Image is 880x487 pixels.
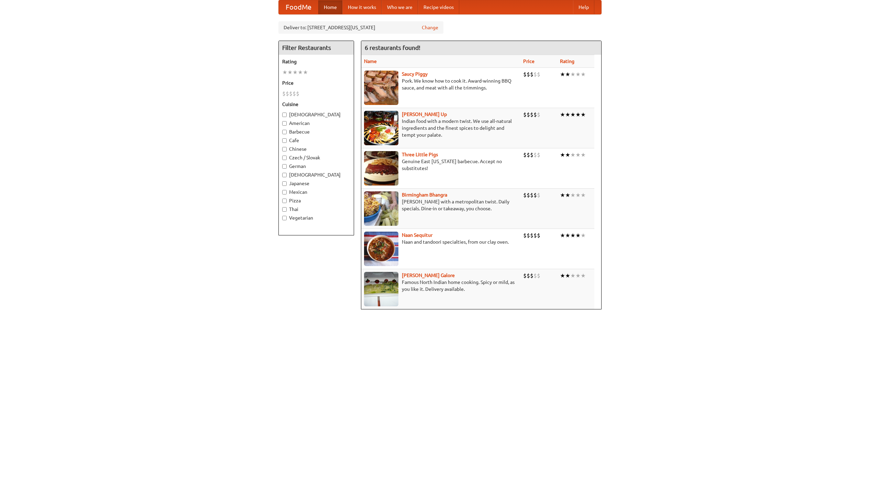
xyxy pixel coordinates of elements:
[364,239,518,245] p: Naan and tandoori specialties, from our clay oven.
[422,24,438,31] a: Change
[279,41,354,55] h4: Filter Restaurants
[282,199,287,203] input: Pizza
[402,152,438,157] a: Three Little Pigs
[318,0,342,14] a: Home
[523,191,527,199] li: $
[560,71,565,78] li: ★
[581,272,586,279] li: ★
[570,71,575,78] li: ★
[527,111,530,118] li: $
[282,156,287,160] input: Czech / Slovak
[581,71,586,78] li: ★
[581,232,586,239] li: ★
[296,90,299,97] li: $
[282,121,287,126] input: American
[533,151,537,159] li: $
[364,118,518,138] p: Indian food with a modern twist. We use all-natural ingredients and the finest spices to delight ...
[527,71,530,78] li: $
[364,232,398,266] img: naansequitur.jpg
[282,214,350,221] label: Vegetarian
[565,151,570,159] li: ★
[282,197,350,204] label: Pizza
[293,68,298,76] li: ★
[282,113,287,117] input: [DEMOGRAPHIC_DATA]
[303,68,308,76] li: ★
[282,173,287,177] input: [DEMOGRAPHIC_DATA]
[382,0,418,14] a: Who we are
[402,192,447,198] a: Birmingham Bhangra
[570,272,575,279] li: ★
[570,191,575,199] li: ★
[289,90,293,97] li: $
[364,191,398,226] img: bhangra.jpg
[282,111,350,118] label: [DEMOGRAPHIC_DATA]
[364,77,518,91] p: Pork. We know how to cook it. Award-winning BBQ sauce, and meat with all the trimmings.
[537,71,540,78] li: $
[565,232,570,239] li: ★
[364,279,518,293] p: Famous North Indian home cooking. Spicy or mild, as you like it. Delivery available.
[533,272,537,279] li: $
[570,151,575,159] li: ★
[565,191,570,199] li: ★
[537,232,540,239] li: $
[282,171,350,178] label: [DEMOGRAPHIC_DATA]
[282,189,350,195] label: Mexican
[402,273,455,278] a: [PERSON_NAME] Galore
[282,146,350,152] label: Chinese
[537,111,540,118] li: $
[293,90,296,97] li: $
[282,68,287,76] li: ★
[527,272,530,279] li: $
[282,164,287,169] input: German
[565,272,570,279] li: ★
[530,191,533,199] li: $
[282,206,350,213] label: Thai
[565,111,570,118] li: ★
[282,163,350,170] label: German
[523,59,535,64] a: Price
[418,0,459,14] a: Recipe videos
[533,232,537,239] li: $
[523,111,527,118] li: $
[364,158,518,172] p: Genuine East [US_STATE] barbecue. Accept no substitutes!
[279,0,318,14] a: FoodMe
[560,232,565,239] li: ★
[575,232,581,239] li: ★
[282,137,350,144] label: Cafe
[523,151,527,159] li: $
[364,71,398,105] img: saucy.jpg
[581,191,586,199] li: ★
[364,272,398,306] img: currygalore.jpg
[364,111,398,145] img: curryup.jpg
[402,232,432,238] a: Naan Sequitur
[365,44,420,51] ng-pluralize: 6 restaurants found!
[282,154,350,161] label: Czech / Slovak
[527,232,530,239] li: $
[537,191,540,199] li: $
[282,138,287,143] input: Cafe
[530,272,533,279] li: $
[298,68,303,76] li: ★
[527,151,530,159] li: $
[530,232,533,239] li: $
[364,198,518,212] p: [PERSON_NAME] with a metropolitan twist. Daily specials. Dine-in or takeaway, you choose.
[286,90,289,97] li: $
[282,128,350,135] label: Barbecue
[282,180,350,187] label: Japanese
[282,130,287,134] input: Barbecue
[537,151,540,159] li: $
[581,111,586,118] li: ★
[282,101,350,108] h5: Cuisine
[402,71,428,77] a: Saucy Piggy
[565,71,570,78] li: ★
[402,112,447,117] b: [PERSON_NAME] Up
[523,71,527,78] li: $
[364,151,398,186] img: littlepigs.jpg
[282,120,350,127] label: American
[282,207,287,212] input: Thai
[573,0,594,14] a: Help
[575,71,581,78] li: ★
